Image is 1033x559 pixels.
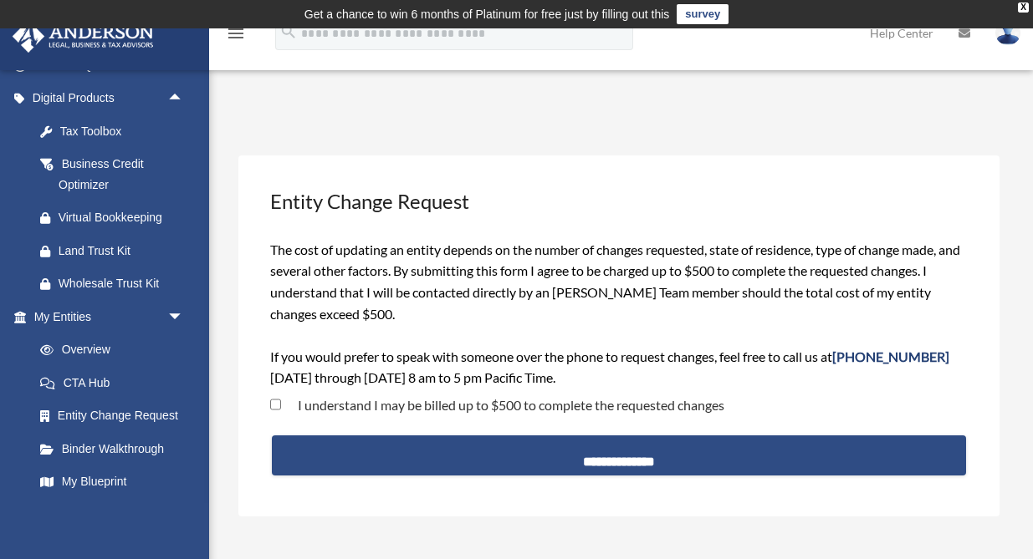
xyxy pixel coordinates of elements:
a: menu [226,29,246,43]
h3: Entity Change Request [268,185,969,217]
i: menu [226,23,246,43]
img: User Pic [995,21,1020,45]
a: Tax Toolbox [23,114,209,148]
div: Virtual Bookkeeping [59,207,188,228]
a: Wholesale Trust Kit [23,267,209,301]
div: Land Trust Kit [59,241,188,262]
div: Tax Toolbox [59,121,188,142]
span: arrow_drop_down [167,300,201,334]
a: Digital Productsarrow_drop_up [12,82,209,115]
span: arrow_drop_up [167,82,201,116]
label: I understand I may be billed up to $500 to complete the requested changes [281,399,724,412]
a: CTA Hub [23,366,209,399]
a: My Blueprint [23,465,209,499]
a: Binder Walkthrough [23,432,209,465]
a: Overview [23,333,209,367]
a: Land Trust Kit [23,234,209,267]
a: Tax Due Dates [23,498,209,531]
a: Virtual Bookkeeping [23,201,209,235]
div: Wholesale Trust Kit [59,273,188,294]
a: My Entitiesarrow_drop_down [12,300,209,333]
a: survey [677,4,729,24]
span: [PHONE_NUMBER] [832,348,949,364]
a: Business Credit Optimizer [23,148,209,201]
div: Business Credit Optimizer [59,154,188,195]
div: Get a chance to win 6 months of Platinum for free just by filling out this [304,4,670,24]
a: Entity Change Request [23,399,201,433]
div: close [1018,3,1029,13]
i: search [279,23,298,41]
span: The cost of updating an entity depends on the number of changes requested, state of residence, ty... [270,241,960,386]
img: Anderson Advisors Platinum Portal [8,20,159,53]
